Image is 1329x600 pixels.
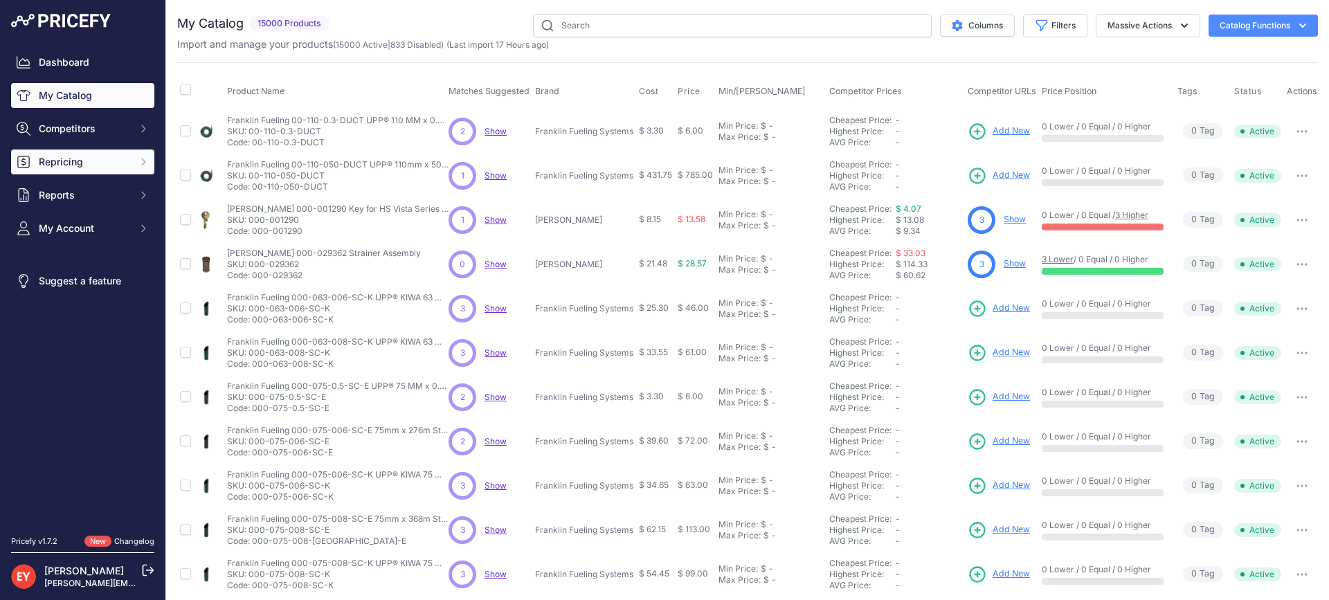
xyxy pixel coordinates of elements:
p: Franklin Fueling 00-110-050-DUCT UPP® 110mm x 50m Flexible PE Duct [227,159,449,170]
div: Min Price: [718,253,758,264]
span: - [896,447,900,457]
a: Cheapest Price: [829,558,892,568]
button: Repricing [11,149,154,174]
div: Max Price: [718,486,761,497]
p: 0 Lower / 0 Equal / 0 Higher [1042,475,1164,487]
p: [PERSON_NAME] [535,259,633,270]
p: Code: 000-075-0.5-SC-E [227,403,449,414]
a: Add New [968,565,1030,584]
p: Franklin Fueling Systems [535,480,633,491]
div: Min Price: [718,386,758,397]
p: Franklin Fueling 00-110-0.3-DUCT UPP® 110 MM x 0.3 M Flexible PE Duct [227,115,449,126]
div: $ [763,353,769,364]
div: Highest Price: [829,170,896,181]
div: $ [761,253,766,264]
span: Show [485,126,507,136]
a: Add New [968,432,1030,451]
span: 0 [1191,257,1197,271]
a: My Catalog [11,83,154,108]
span: - [896,513,900,524]
span: Add New [993,302,1030,315]
span: - [896,425,900,435]
span: $ 61.00 [678,347,707,357]
div: $ [761,430,766,442]
div: - [766,120,773,131]
p: SKU: 00-110-0.3-DUCT [227,126,449,137]
a: $ 4.07 [896,203,921,214]
img: Pricefy Logo [11,14,111,28]
span: Product Name [227,86,284,96]
p: Franklin Fueling Systems [535,347,633,358]
div: Max Price: [718,353,761,364]
span: (Last import 17 Hours ago) [446,39,549,50]
button: My Account [11,216,154,241]
div: - [766,298,773,309]
div: - [766,475,773,486]
span: $ 114.33 [896,259,928,269]
div: Max Price: [718,397,761,408]
p: SKU: 000-075-006-SC-K [227,480,449,491]
span: Tag [1183,433,1223,449]
a: Show [485,347,507,358]
button: Reports [11,183,154,208]
a: Show [485,436,507,446]
a: Cheapest Price: [829,336,892,347]
span: $ 72.00 [678,435,708,446]
span: Active [1234,257,1281,271]
a: Cheapest Price: [829,203,892,214]
span: Price Position [1042,86,1096,96]
div: Highest Price: [829,436,896,447]
div: Min Price: [718,165,758,176]
a: 3 Lower [1042,254,1074,264]
span: Active [1234,390,1281,404]
a: Add New [968,476,1030,496]
p: Franklin Fueling 000-063-006-SC-K UPP® KIWA 63 MM x 5.8 M Secondary Pipe [227,292,449,303]
div: $ [761,298,766,309]
a: Show [485,170,507,181]
p: Franklin Fueling Systems [535,436,633,447]
a: Cheapest Price: [829,425,892,435]
div: - [769,176,776,187]
p: 0 Lower / 0 Equal / 0 Higher [1042,343,1164,354]
span: Active [1234,302,1281,316]
span: 1 [461,170,464,182]
div: AVG Price: [829,226,896,237]
a: Cheapest Price: [829,115,892,125]
span: - [896,347,900,358]
div: Min Price: [718,298,758,309]
div: - [769,442,776,453]
nav: Sidebar [11,50,154,519]
div: - [769,486,776,497]
span: Repricing [39,155,129,169]
span: Tag [1183,300,1223,316]
span: $ 39.60 [639,435,669,446]
div: $ [763,264,769,275]
button: Filters [1023,14,1087,37]
span: Tags [1177,86,1197,96]
div: - [769,131,776,143]
span: Tag [1183,167,1223,183]
span: 0 [1191,169,1197,182]
div: Highest Price: [829,126,896,137]
div: - [769,264,776,275]
p: SKU: 000-075-0.5-SC-E [227,392,449,403]
a: Dashboard [11,50,154,75]
p: [PERSON_NAME] [535,215,633,226]
span: $ 28.57 [678,258,707,269]
span: - [896,170,900,181]
a: Changelog [114,536,154,546]
button: Columns [940,15,1015,37]
p: Franklin Fueling Systems [535,170,633,181]
span: 3 [460,302,465,315]
span: 0 [1191,125,1197,138]
span: 0 [1191,302,1197,315]
span: Competitors [39,122,129,136]
span: Show [485,215,507,225]
span: Show [485,303,507,313]
a: [PERSON_NAME][EMAIL_ADDRESS][PERSON_NAME][DOMAIN_NAME] [44,578,326,588]
div: - [769,397,776,408]
a: Add New [968,388,1030,407]
p: [PERSON_NAME] 000-001290 Key for HS Vista Series Fuel Dispensers [227,203,449,215]
span: - [896,159,900,170]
